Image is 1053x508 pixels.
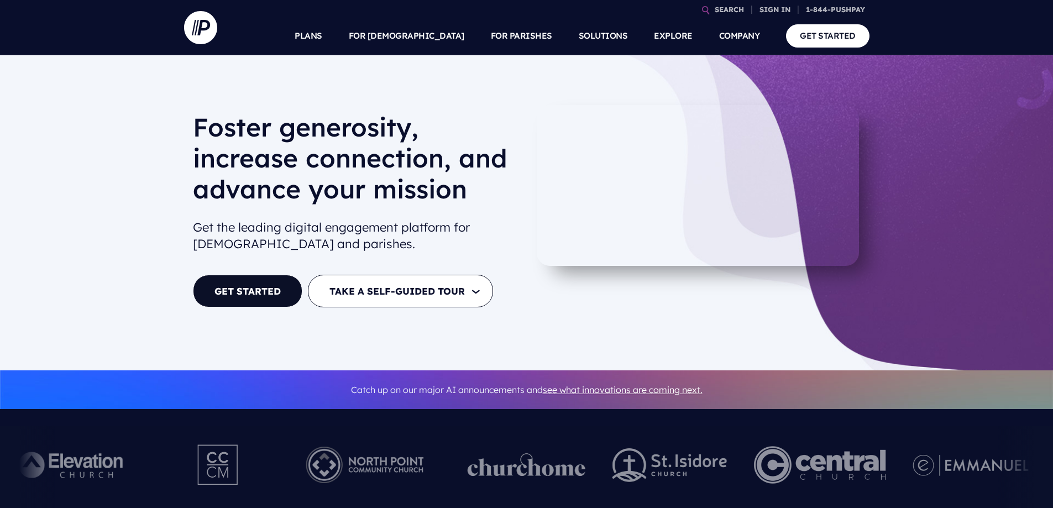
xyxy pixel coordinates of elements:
img: Pushpay_Logo__NorthPoint [289,434,441,495]
img: Central Church Henderson NV [754,434,886,495]
a: EXPLORE [654,17,693,55]
a: SOLUTIONS [579,17,628,55]
img: pp_logos_2 [612,448,727,482]
a: GET STARTED [786,24,869,47]
a: GET STARTED [193,275,302,307]
h1: Foster generosity, increase connection, and advance your mission [193,112,518,213]
a: PLANS [295,17,322,55]
a: FOR [DEMOGRAPHIC_DATA] [349,17,464,55]
a: COMPANY [719,17,760,55]
h2: Get the leading digital engagement platform for [DEMOGRAPHIC_DATA] and parishes. [193,214,518,258]
a: see what innovations are coming next. [543,384,703,395]
p: Catch up on our major AI announcements and [193,378,861,402]
button: TAKE A SELF-GUIDED TOUR [308,275,493,307]
img: pp_logos_1 [468,453,586,476]
a: FOR PARISHES [491,17,552,55]
img: Pushpay_Logo__CCM [175,434,262,495]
